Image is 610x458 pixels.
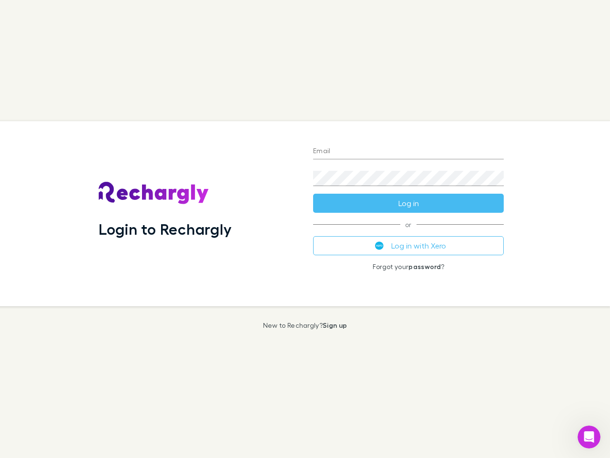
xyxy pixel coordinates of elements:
p: Forgot your ? [313,263,504,271]
a: password [408,262,441,271]
a: Sign up [323,321,347,329]
h1: Login to Rechargly [99,220,232,238]
img: Rechargly's Logo [99,182,209,205]
p: New to Rechargly? [263,322,347,329]
span: or [313,224,504,225]
iframe: Intercom live chat [578,426,600,448]
img: Xero's logo [375,241,384,250]
button: Log in [313,194,504,213]
button: Log in with Xero [313,236,504,255]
